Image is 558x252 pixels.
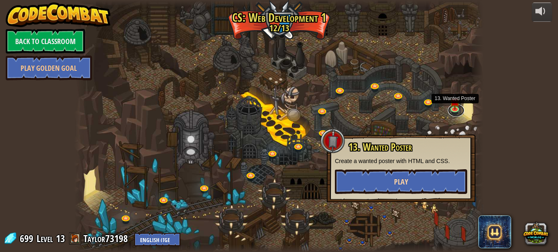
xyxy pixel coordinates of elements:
a: Back to Classroom [6,29,85,54]
span: Level [37,232,53,245]
a: Play Golden Goal [6,56,92,80]
p: Create a wanted poster with HTML and CSS. [335,157,467,165]
span: Play [394,177,408,187]
button: Adjust volume [532,2,552,22]
span: 13 [56,232,65,245]
span: 699 [20,232,36,245]
a: Taylor73198 [83,232,130,245]
img: level-banner-unstarted.png [450,93,460,110]
span: 13. Wanted Poster [348,140,412,154]
img: CodeCombat - Learn how to code by playing a game [6,2,111,27]
button: Play [335,169,467,194]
